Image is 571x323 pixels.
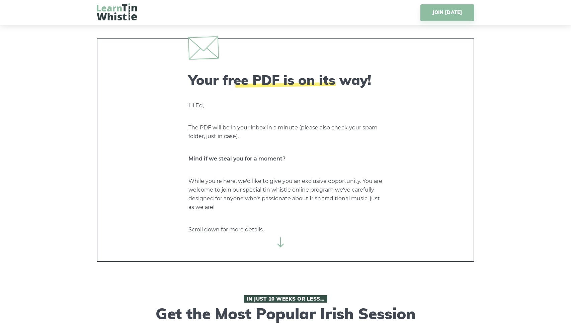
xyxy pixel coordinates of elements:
[188,123,383,141] p: The PDF will be in your inbox in a minute (please also check your spam folder, just in case).
[188,36,219,60] img: envelope.svg
[188,177,383,212] p: While you're here, we'd like to give you an exclusive opportunity. You are welcome to join our sp...
[188,155,285,162] strong: Mind if we steal you for a moment?
[188,72,383,88] h2: Your free PDF is on its way!
[244,295,327,303] span: In Just 10 Weeks or Less…
[188,225,383,234] p: Scroll down for more details.
[97,3,137,20] img: LearnTinWhistle.com
[420,4,474,21] a: JOIN [DATE]
[188,101,383,110] p: Hi Ed,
